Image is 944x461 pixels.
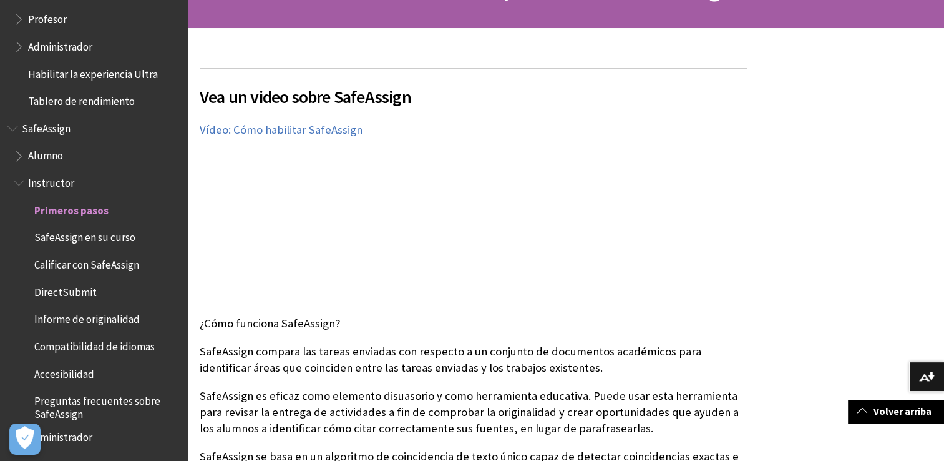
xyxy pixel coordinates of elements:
[200,122,363,137] a: Vídeo: Cómo habilitar SafeAssign
[200,68,747,110] h2: Vea un video sobre SafeAssign
[34,364,94,380] span: Accesibilidad
[28,9,67,26] span: Profesor
[28,91,135,107] span: Tablero de rendimiento
[34,254,139,271] span: Calificar con SafeAssign
[28,172,74,189] span: Instructor
[28,36,92,53] span: Administrador
[34,282,97,299] span: DirectSubmit
[28,427,92,444] span: Administrador
[34,336,155,353] span: Compatibilidad de idiomas
[34,309,140,326] span: Informe de originalidad
[200,388,747,437] p: SafeAssign es eficaz como elemento disuasorio y como herramienta educativa. Puede usar esta herra...
[34,227,135,244] span: SafeAssign en su curso
[28,64,158,81] span: Habilitar la experiencia Ultra
[34,200,109,217] span: Primeros pasos
[200,344,747,376] p: SafeAssign compara las tareas enviadas con respecto a un conjunto de documentos académicos para i...
[7,118,180,447] nav: Book outline for Blackboard SafeAssign
[34,391,178,420] span: Preguntas frecuentes sobre SafeAssign
[200,315,747,332] p: ¿Cómo funciona SafeAssign?
[9,424,41,455] button: Abrir preferencias
[848,400,944,423] a: Volver arriba
[22,118,71,135] span: SafeAssign
[28,146,63,162] span: Alumno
